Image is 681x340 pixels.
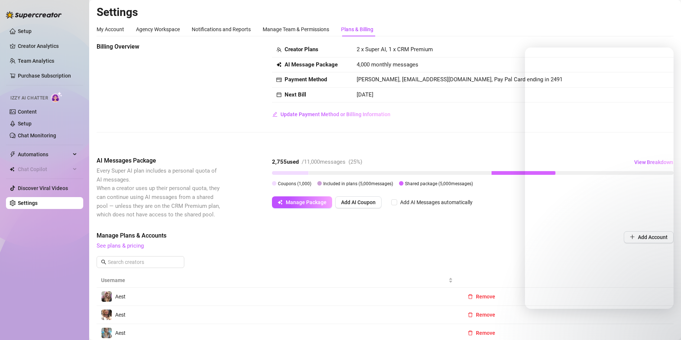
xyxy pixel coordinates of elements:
div: Plans & Billing [341,25,373,33]
a: Setup [18,121,32,127]
strong: Next Bill [285,91,306,98]
span: Aest [115,294,126,300]
span: thunderbolt [10,151,16,157]
button: Manage Package [272,196,332,208]
span: Aest [115,330,126,336]
a: Discover Viral Videos [18,185,68,191]
span: credit-card [276,77,282,82]
span: Username [101,276,447,284]
input: Search creators [108,258,174,266]
a: Setup [18,28,32,34]
a: Settings [18,200,38,206]
strong: Payment Method [285,76,327,83]
span: search [101,259,106,265]
span: calendar [276,92,282,97]
span: Izzy AI Chatter [10,95,48,102]
iframe: Intercom live chat [525,48,674,309]
span: 2 x Super AI, 1 x CRM Premium [357,46,433,53]
th: Username [97,273,457,288]
span: Automations [18,148,71,160]
span: Manage Package [286,199,327,205]
strong: Creator Plans [285,46,318,53]
span: Included in plans ( 5,000 messages) [323,181,393,186]
span: Coupons ( 1,000 ) [278,181,311,186]
span: delete [468,330,473,336]
div: My Account [97,25,124,33]
span: Remove [476,330,495,336]
img: Chat Copilot [10,167,14,172]
button: Update Payment Method or Billing Information [272,108,391,120]
span: delete [468,294,473,299]
strong: 2,755 used [272,158,299,165]
a: Team Analytics [18,58,54,64]
div: Notifications and Reports [192,25,251,33]
span: Chat Copilot [18,163,71,175]
button: Remove [462,291,501,303]
span: [PERSON_NAME], [EMAIL_ADDRESS][DOMAIN_NAME], Pay Pal Card ending in 2491 [357,76,562,83]
span: Remove [476,294,495,300]
span: AI Messages Package [97,156,221,165]
button: Remove [462,309,501,321]
a: Creator Analytics [18,40,77,52]
span: Remove [476,312,495,318]
a: Content [18,109,37,115]
img: AI Chatter [51,92,62,102]
button: Remove [462,327,501,339]
span: / 11,000 messages [302,158,346,165]
span: Shared package ( 5,000 messages) [405,181,473,186]
button: Add AI Coupon [335,196,382,208]
span: Add AI Coupon [341,199,376,205]
span: edit [272,112,278,117]
span: Billing Overview [97,42,221,51]
strong: AI Message Package [285,61,338,68]
span: delete [468,312,473,317]
span: Update Payment Method or Billing Information [280,111,390,117]
span: ( 25 %) [348,158,362,165]
span: 4,000 monthly messages [357,61,418,69]
span: Aest [115,312,126,318]
h2: Settings [97,5,674,19]
span: Every Super AI plan includes a personal quota of AI messages. When a creator uses up their person... [97,167,220,218]
img: Aest [101,291,112,302]
span: team [276,47,282,52]
iframe: Intercom live chat [656,315,674,333]
span: [DATE] [357,91,373,98]
div: Agency Workspace [136,25,180,33]
a: See plans & pricing [97,242,144,249]
div: Add AI Messages automatically [400,198,473,206]
img: Aest [101,310,112,320]
img: logo-BBDzfeDw.svg [6,11,62,19]
div: Manage Team & Permissions [263,25,329,33]
a: Chat Monitoring [18,133,56,138]
a: Purchase Subscription [18,73,71,79]
span: Manage Plans & Accounts [97,231,573,240]
img: Aest [101,328,112,338]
